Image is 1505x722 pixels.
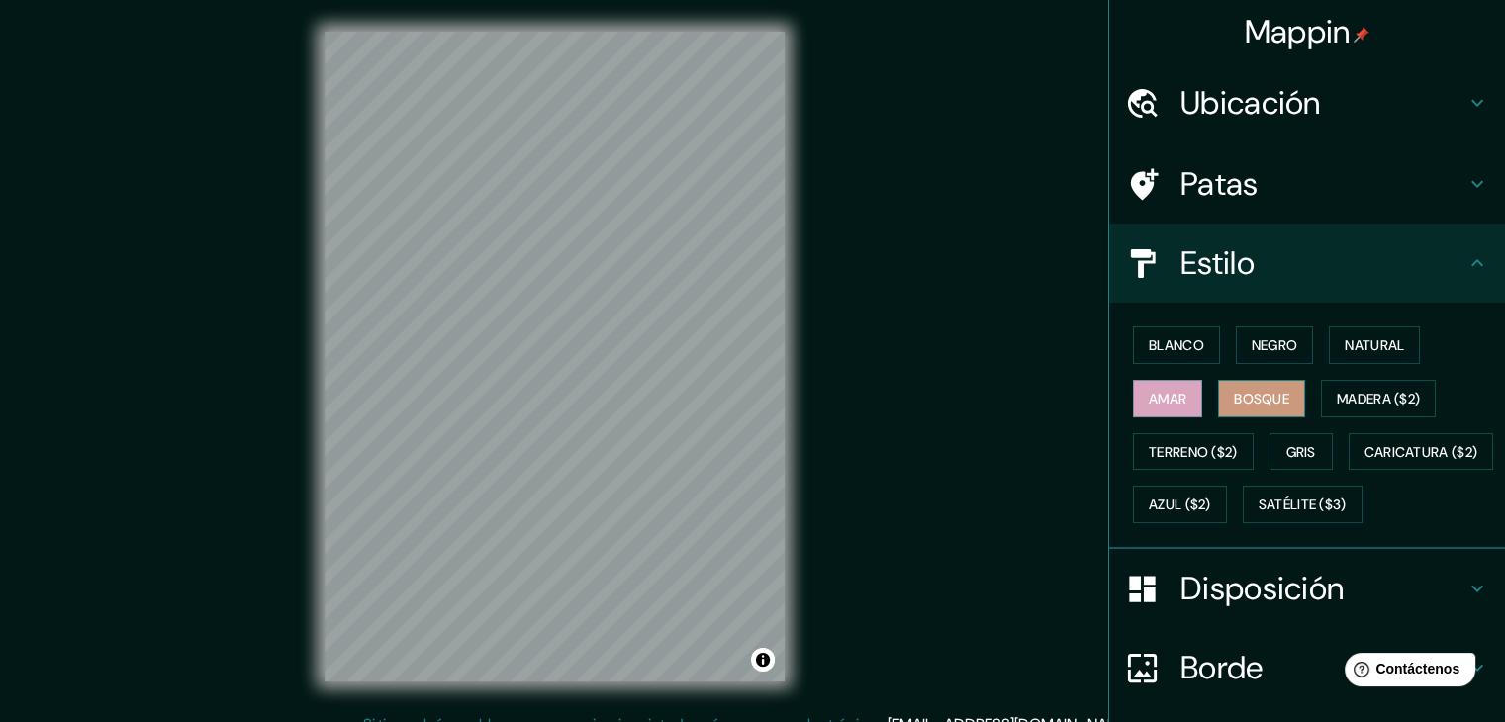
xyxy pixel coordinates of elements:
[1259,496,1347,514] font: Satélite ($3)
[1349,433,1494,471] button: Caricatura ($2)
[1364,443,1478,461] font: Caricatura ($2)
[1329,326,1420,364] button: Natural
[1180,242,1255,284] font: Estilo
[1245,11,1351,52] font: Mappin
[1180,163,1259,205] font: Patas
[1149,390,1186,407] font: Amar
[1133,486,1227,523] button: Azul ($2)
[1180,647,1264,688] font: Borde
[1133,326,1220,364] button: Blanco
[1321,380,1436,417] button: Madera ($2)
[1133,433,1254,471] button: Terreno ($2)
[1149,336,1204,354] font: Blanco
[1109,224,1505,303] div: Estilo
[1286,443,1316,461] font: Gris
[1109,549,1505,628] div: Disposición
[1133,380,1202,417] button: Amar
[751,648,775,672] button: Activar o desactivar atribución
[325,32,785,681] canvas: Mapa
[1109,144,1505,224] div: Patas
[1236,326,1314,364] button: Negro
[1109,63,1505,142] div: Ubicación
[1234,390,1289,407] font: Bosque
[1354,27,1369,43] img: pin-icon.png
[1149,443,1238,461] font: Terreno ($2)
[1270,433,1333,471] button: Gris
[1218,380,1305,417] button: Bosque
[1243,486,1363,523] button: Satélite ($3)
[1149,496,1211,514] font: Azul ($2)
[1180,82,1321,124] font: Ubicación
[1329,645,1483,700] iframe: Lanzador de widgets de ayuda
[1345,336,1404,354] font: Natural
[1109,628,1505,707] div: Borde
[1252,336,1298,354] font: Negro
[1337,390,1420,407] font: Madera ($2)
[1180,568,1344,609] font: Disposición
